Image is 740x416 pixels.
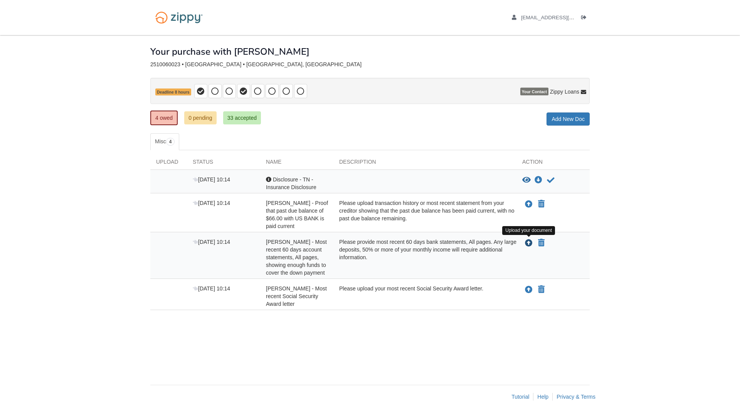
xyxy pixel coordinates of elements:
a: 4 owed [150,111,178,125]
div: Upload your document [502,226,555,235]
div: 2510060023 • [GEOGRAPHIC_DATA] • [GEOGRAPHIC_DATA], [GEOGRAPHIC_DATA] [150,61,590,68]
img: Logo [150,8,208,27]
div: Description [333,158,516,169]
h1: Your purchase with [PERSON_NAME] [150,47,309,57]
div: Status [187,158,260,169]
span: [PERSON_NAME] - Most recent 60 days account statements, All pages, showing enough funds to cover ... [266,239,327,276]
a: Tutorial [511,394,529,400]
a: 33 accepted [223,111,261,124]
span: [DATE] 10:14 [193,176,230,183]
a: Download Disclosure - TN - Insurance Disclosure [535,177,542,183]
span: ronlawyer2b@aol.com [521,15,609,20]
button: Declare Sandra Harrison - Most recent 60 days account statements, All pages, showing enough funds... [537,238,545,248]
span: Your Contact [520,88,548,96]
button: View Disclosure - TN - Insurance Disclosure [522,176,531,184]
a: Misc [150,133,179,150]
button: Upload Sandra Harrison - Most recent 60 days account statements, All pages, showing enough funds ... [524,238,533,248]
div: Please provide most recent 60 days bank statements, All pages. Any large deposits, 50% or more of... [333,238,516,277]
span: [PERSON_NAME] - Proof that past due balance of $66.00 with US BANK is paid current [266,200,328,229]
button: Declare Ronald Moore - Proof that past due balance of $66.00 with US BANK is paid current not app... [537,200,545,209]
span: 4 [166,138,175,146]
button: Upload Ronald Moore - Proof that past due balance of $66.00 with US BANK is paid current [524,199,533,209]
div: Please upload your most recent Social Security Award letter. [333,285,516,308]
span: Deadline 8 hours [155,89,191,96]
span: [DATE] 10:14 [193,285,230,292]
a: 0 pending [184,111,217,124]
a: Log out [581,15,590,22]
div: Action [516,158,590,169]
a: Help [537,394,548,400]
a: edit profile [512,15,609,22]
button: Declare Sandra Harrison - Most recent Social Security Award letter not applicable [537,285,545,294]
span: Disclosure - TN - Insurance Disclosure [266,176,316,190]
button: Acknowledge receipt of document [546,176,555,185]
span: [DATE] 10:14 [193,239,230,245]
a: Privacy & Terms [557,394,595,400]
span: [DATE] 10:14 [193,200,230,206]
div: Please upload transaction history or most recent statement from your creditor showing that the pa... [333,199,516,230]
span: Zippy Loans [550,88,579,96]
span: [PERSON_NAME] - Most recent Social Security Award letter [266,285,327,307]
a: Add New Doc [547,112,590,126]
button: Upload Sandra Harrison - Most recent Social Security Award letter [524,285,533,295]
div: Upload [150,158,187,169]
div: Name [260,158,333,169]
